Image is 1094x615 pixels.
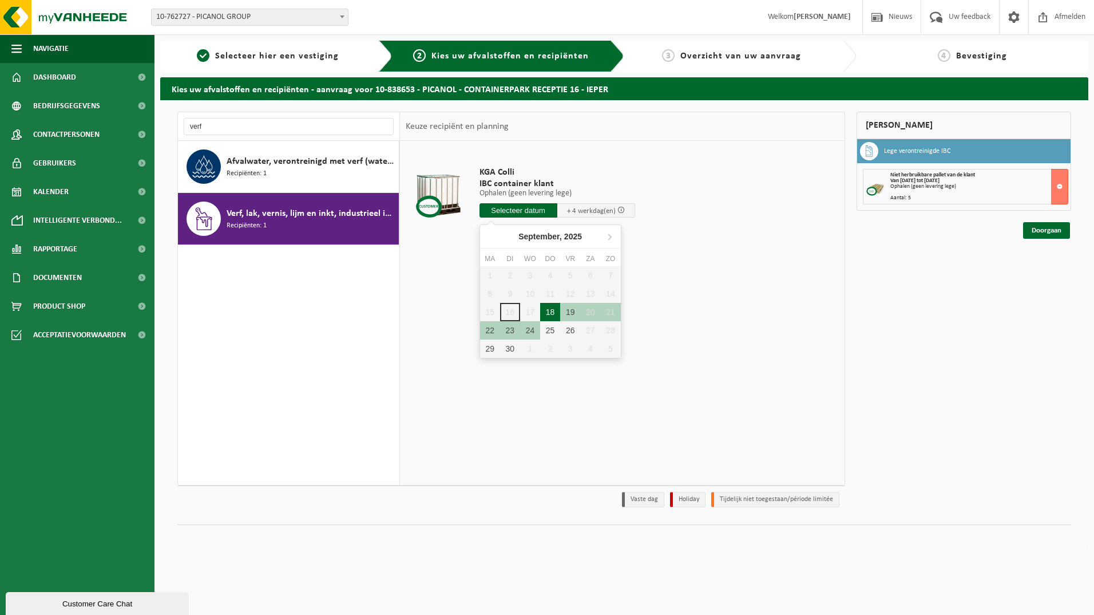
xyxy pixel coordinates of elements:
[166,49,370,63] a: 1Selecteer hier een vestiging
[33,92,100,120] span: Bedrijfsgegevens
[184,118,394,135] input: Materiaal zoeken
[560,253,580,265] div: vr
[500,340,520,358] div: 30
[400,112,514,141] div: Keuze recipiënt en planning
[857,112,1072,139] div: [PERSON_NAME]
[33,206,122,235] span: Intelligente verbond...
[890,195,1068,201] div: Aantal: 5
[197,49,209,62] span: 1
[560,321,580,340] div: 26
[794,13,851,21] strong: [PERSON_NAME]
[480,253,500,265] div: ma
[956,52,1007,61] span: Bevestiging
[564,232,582,241] i: 2025
[152,9,348,25] span: 10-762727 - PICANOL GROUP
[178,193,399,245] button: Verf, lak, vernis, lijm en inkt, industrieel in IBC Recipiënten: 1
[33,292,85,321] span: Product Shop
[227,220,267,231] span: Recipiënten: 1
[227,155,396,168] span: Afvalwater, verontreinigd met verf (waterbasis)
[500,321,520,340] div: 23
[479,167,635,178] span: KGA Colli
[520,340,540,358] div: 1
[480,340,500,358] div: 29
[520,253,540,265] div: wo
[160,77,1088,100] h2: Kies uw afvalstoffen en recipiënten - aanvraag voor 10-838653 - PICANOL - CONTAINERPARK RECEPTIE ...
[479,178,635,190] span: IBC container klant
[540,253,560,265] div: do
[151,9,348,26] span: 10-762727 - PICANOL GROUP
[480,321,500,340] div: 22
[622,492,664,507] li: Vaste dag
[33,178,69,206] span: Kalender
[33,321,126,349] span: Acceptatievoorwaarden
[560,340,580,358] div: 3
[227,168,267,179] span: Recipiënten: 1
[520,321,540,340] div: 24
[540,321,560,340] div: 25
[431,52,589,61] span: Kies uw afvalstoffen en recipiënten
[500,253,520,265] div: di
[560,303,580,321] div: 19
[670,492,705,507] li: Holiday
[711,492,839,507] li: Tijdelijk niet toegestaan/période limitée
[540,303,560,321] div: 18
[600,253,620,265] div: zo
[33,120,100,149] span: Contactpersonen
[680,52,801,61] span: Overzicht van uw aanvraag
[938,49,950,62] span: 4
[178,141,399,193] button: Afvalwater, verontreinigd met verf (waterbasis) Recipiënten: 1
[567,207,616,215] span: + 4 werkdag(en)
[413,49,426,62] span: 2
[890,178,940,184] strong: Van [DATE] tot [DATE]
[479,203,557,218] input: Selecteer datum
[662,49,675,62] span: 3
[33,63,76,92] span: Dashboard
[580,253,600,265] div: za
[479,190,635,198] p: Ophalen (geen levering lege)
[33,34,69,63] span: Navigatie
[227,207,396,220] span: Verf, lak, vernis, lijm en inkt, industrieel in IBC
[514,227,586,246] div: September,
[540,340,560,358] div: 2
[33,263,82,292] span: Documenten
[890,172,975,178] span: Niet herbruikbare pallet van de klant
[33,235,77,263] span: Rapportage
[890,184,1068,190] div: Ophalen (geen levering lege)
[884,142,950,160] h3: Lege verontreinigde IBC
[6,590,191,615] iframe: chat widget
[33,149,76,178] span: Gebruikers
[215,52,339,61] span: Selecteer hier een vestiging
[1023,222,1070,239] a: Doorgaan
